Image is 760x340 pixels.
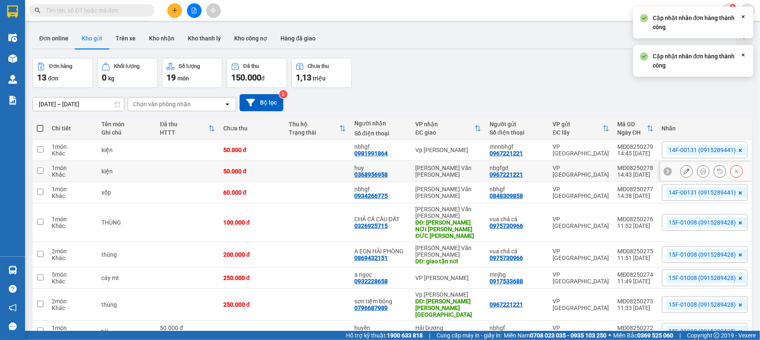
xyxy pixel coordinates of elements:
[740,3,755,18] button: caret-down
[160,325,215,331] div: 50.000 đ
[415,219,481,239] div: DĐ: GIAO TÂN NƠI NGUYỄN ĐỨC CẢNH
[490,186,544,192] div: nbhgf
[553,325,609,338] div: VP [GEOGRAPHIC_DATA]
[44,40,101,46] span: 14F-00131 (0915289441)
[415,206,481,219] div: [PERSON_NAME] Văn [PERSON_NAME]
[553,216,609,229] div: VP [GEOGRAPHIC_DATA]
[504,331,606,340] span: Miền Nam
[490,143,544,150] div: mnnbhgf
[553,298,609,311] div: VP [GEOGRAPHIC_DATA]
[669,189,736,196] span: 14F-00131 (0915289441)
[490,278,523,285] div: 0917533688
[553,165,609,178] div: VP [GEOGRAPHIC_DATA]
[59,32,87,38] span: 0967221221
[618,278,654,285] div: 11:49 [DATE]
[415,298,481,318] div: DĐ: lương khánh thiện- hải phòng
[354,278,388,285] div: 0932228658
[160,129,208,136] div: HTTT
[618,186,654,192] div: MĐ08250277
[285,117,350,140] th: Toggle SortBy
[553,143,609,157] div: VP [GEOGRAPHIC_DATA]
[191,7,197,13] span: file-add
[113,19,157,28] span: MĐ08250279
[354,248,407,255] div: A EON HẢI PHÒNG
[354,216,407,222] div: CHẢ CÁ CẦU ĐẤT
[108,75,114,82] span: kg
[354,325,407,331] div: huyền
[354,171,388,178] div: 0368956958
[490,165,544,171] div: nbgfgd
[415,258,481,265] div: DĐ: giao tận nơi
[415,186,481,199] div: [PERSON_NAME] Văn [PERSON_NAME]
[740,13,747,20] svg: Close
[52,255,93,261] div: Khác
[618,248,654,255] div: MĐ08250275
[223,275,280,281] div: 250.000 đ
[354,192,388,199] div: 0934266775
[114,63,139,69] div: Khối lượng
[223,251,280,258] div: 200.000 đ
[354,255,388,261] div: 0869432151
[101,168,151,175] div: kiện
[618,216,654,222] div: MĐ08250276
[52,325,93,331] div: 1 món
[415,275,481,281] div: VP [PERSON_NAME]
[223,168,280,175] div: 50.000 đ
[101,121,151,127] div: Tên món
[9,304,17,312] span: notification
[308,63,329,69] div: Chưa thu
[102,72,106,82] span: 0
[210,7,216,13] span: aim
[133,100,191,108] div: Chọn văn phòng nhận
[653,52,740,70] div: Cập nhật nhãn đơn hàng thành công
[187,3,202,18] button: file-add
[224,101,231,107] svg: open
[354,120,407,127] div: Người nhận
[415,121,475,127] div: VP nhận
[618,255,654,261] div: 11:51 [DATE]
[48,75,58,82] span: đơn
[415,325,481,331] div: Hải Dương
[289,121,339,127] div: Thu hộ
[52,248,93,255] div: 2 món
[206,3,221,18] button: aim
[530,332,606,339] strong: 0708 023 035 - 0935 103 250
[227,58,287,88] button: Đã thu150.000đ
[614,117,658,140] th: Toggle SortBy
[731,4,734,10] span: 1
[33,28,75,48] button: Đơn online
[730,4,736,10] sup: 1
[429,331,430,340] span: |
[101,328,151,335] div: túi
[5,15,33,45] img: logo
[52,298,93,305] div: 2 món
[354,143,407,150] div: nbhgf
[223,219,280,226] div: 100.000 đ
[142,28,181,48] button: Kho nhận
[7,5,18,18] img: logo-vxr
[609,334,611,337] span: ⚪️
[156,117,219,140] th: Toggle SortBy
[296,72,311,82] span: 1,13
[669,327,736,335] span: 15F-01008 (0915289428)
[52,192,93,199] div: Khác
[553,271,609,285] div: VP [GEOGRAPHIC_DATA]
[101,219,151,226] div: THÙNG
[490,248,544,255] div: vua chả cá
[618,325,654,331] div: MĐ08250272
[101,251,151,258] div: thùng
[33,97,124,111] input: Select a date range.
[553,121,603,127] div: VP gửi
[33,58,93,88] button: Đơn hàng13đơn
[415,165,481,178] div: [PERSON_NAME] Văn [PERSON_NAME]
[354,150,388,157] div: 0981991864
[8,33,17,42] img: warehouse-icon
[52,171,93,178] div: Khác
[101,189,151,196] div: xốp
[553,129,603,136] div: ĐC lấy
[9,285,17,293] span: question-circle
[669,251,736,258] span: 15F-01008 (0915289428)
[101,129,151,136] div: Ghi chú
[346,331,423,340] span: Hỗ trợ kỹ thuật:
[160,121,208,127] div: Đã thu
